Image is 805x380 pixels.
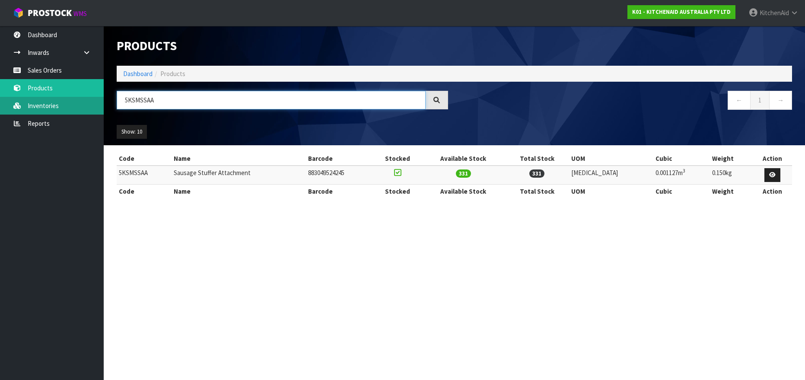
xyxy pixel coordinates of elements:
span: Products [160,70,185,78]
h1: Products [117,39,448,53]
span: 331 [456,169,471,178]
th: UOM [569,184,653,198]
nav: Page navigation [461,91,792,112]
th: Available Stock [422,184,505,198]
th: Weight [710,184,753,198]
th: Barcode [306,152,373,166]
th: Barcode [306,184,373,198]
th: Name [172,152,306,166]
th: Code [117,184,172,198]
a: 1 [750,91,770,109]
input: Search products [117,91,426,109]
th: Total Stock [505,184,569,198]
span: 331 [529,169,544,178]
th: Stocked [373,184,422,198]
th: Weight [710,152,753,166]
strong: K01 - KITCHENAID AUSTRALIA PTY LTD [632,8,731,16]
th: Action [753,152,792,166]
a: → [769,91,792,109]
th: Cubic [653,152,710,166]
img: cube-alt.png [13,7,24,18]
th: UOM [569,152,653,166]
a: Dashboard [123,70,153,78]
th: Code [117,152,172,166]
th: Cubic [653,184,710,198]
td: 0.150kg [710,166,753,184]
th: Stocked [373,152,422,166]
td: 0.001127m [653,166,710,184]
td: Sausage Stuffer Attachment [172,166,306,184]
a: ← [728,91,751,109]
th: Action [753,184,792,198]
th: Available Stock [422,152,505,166]
span: KitchenAid [760,9,789,17]
th: Name [172,184,306,198]
span: ProStock [28,7,72,19]
td: 5KSMSSAA [117,166,172,184]
th: Total Stock [505,152,569,166]
td: 883049524245 [306,166,373,184]
td: [MEDICAL_DATA] [569,166,653,184]
sup: 3 [683,168,685,174]
button: Show: 10 [117,125,147,139]
small: WMS [73,10,87,18]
